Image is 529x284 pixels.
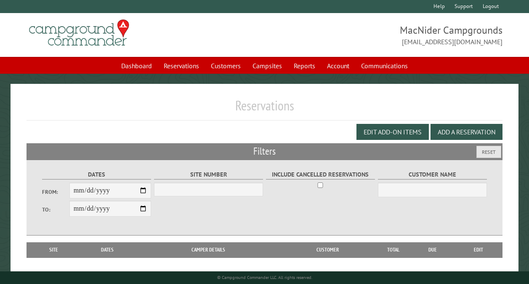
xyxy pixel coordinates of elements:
[27,97,502,121] h1: Reservations
[455,242,503,257] th: Edit
[279,242,376,257] th: Customer
[265,23,503,47] span: MacNider Campgrounds [EMAIL_ADDRESS][DOMAIN_NAME]
[42,188,69,196] label: From:
[27,16,132,49] img: Campground Commander
[431,124,502,140] button: Add a Reservation
[77,242,138,257] th: Dates
[116,58,157,74] a: Dashboard
[27,143,502,159] h2: Filters
[159,58,204,74] a: Reservations
[42,206,69,214] label: To:
[377,242,410,257] th: Total
[31,242,77,257] th: Site
[217,275,312,280] small: © Campground Commander LLC. All rights reserved.
[356,58,413,74] a: Communications
[378,170,487,180] label: Customer Name
[410,242,455,257] th: Due
[356,124,429,140] button: Edit Add-on Items
[138,242,279,257] th: Camper Details
[289,58,320,74] a: Reports
[322,58,354,74] a: Account
[266,170,375,180] label: Include Cancelled Reservations
[206,58,246,74] a: Customers
[476,146,501,158] button: Reset
[154,170,263,180] label: Site Number
[42,170,151,180] label: Dates
[247,58,287,74] a: Campsites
